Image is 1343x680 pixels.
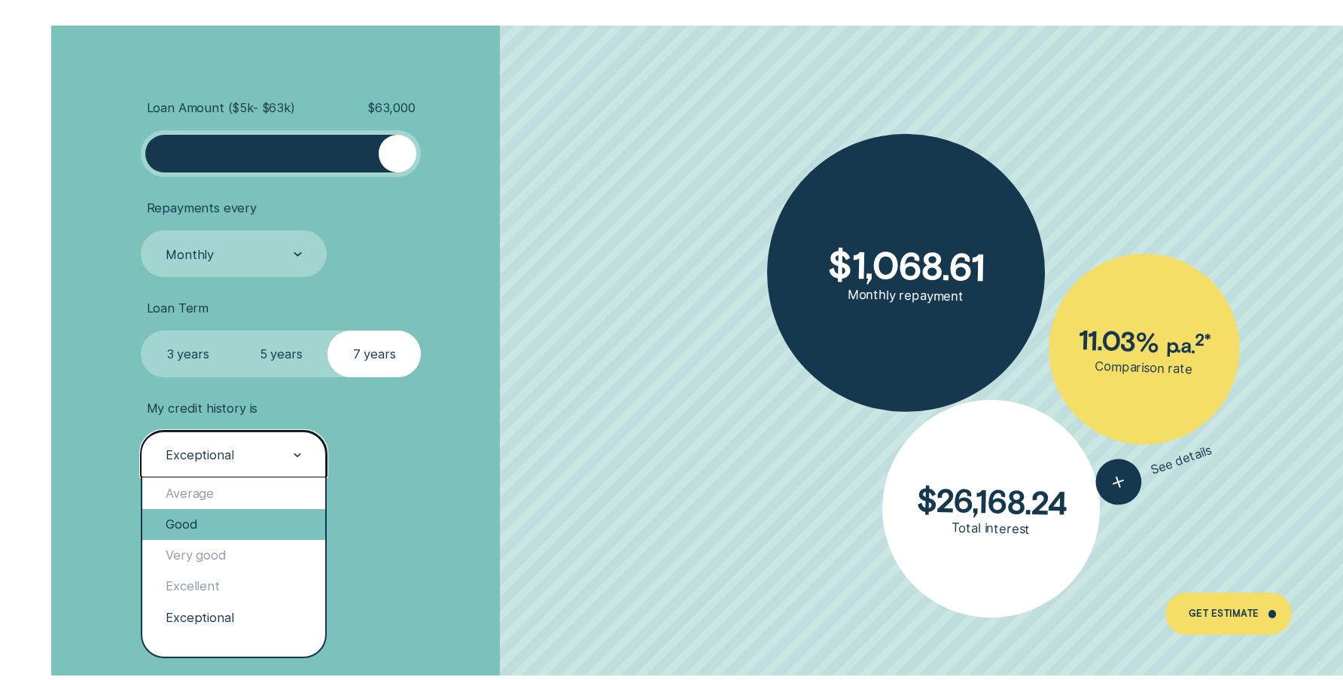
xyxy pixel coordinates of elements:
a: Get Estimate [1165,593,1292,635]
label: 7 years [327,331,421,377]
span: Loan Term [147,300,209,316]
div: Good [142,509,325,540]
button: See details [1089,428,1218,511]
div: Excellent [142,571,325,602]
span: Loan Amount ( $5k - $63k ) [147,100,295,116]
div: Exceptional [142,602,325,633]
div: Exceptional [166,447,233,463]
span: $ 63,000 [367,100,416,116]
span: My credit history is [147,401,258,416]
div: Very good [142,540,325,571]
div: Average [142,477,325,508]
span: See details [1148,442,1213,477]
label: 5 years [234,331,327,377]
span: Repayments every [147,200,257,216]
label: 3 years [141,331,234,377]
div: Monthly [166,247,214,263]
